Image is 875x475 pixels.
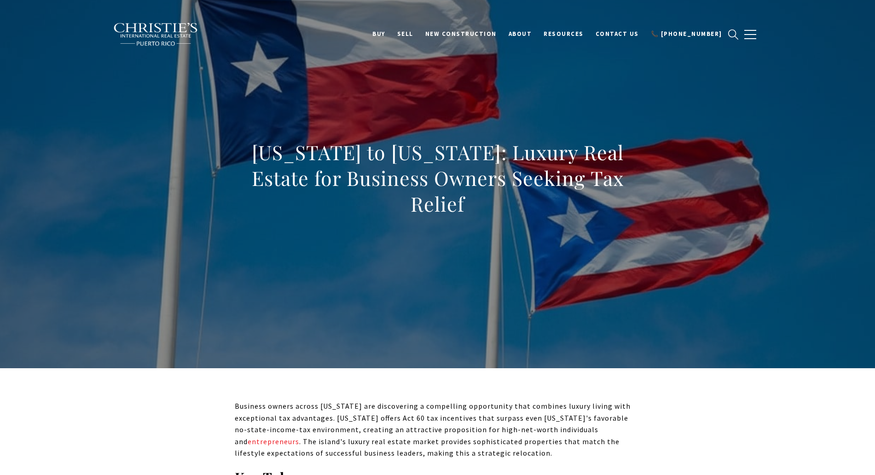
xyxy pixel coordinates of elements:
[235,139,641,217] h1: [US_STATE] to [US_STATE]: Luxury Real Estate for Business Owners Seeking Tax Relief
[113,23,199,46] img: Christie's International Real Estate black text logo
[248,437,299,446] a: entrepreneurs
[419,25,503,43] a: New Construction
[503,25,538,43] a: About
[651,30,722,38] span: 📞 [PHONE_NUMBER]
[645,25,728,43] a: 📞 [PHONE_NUMBER]
[235,400,641,459] p: Business owners across [US_STATE] are discovering a compelling opportunity that combines luxury l...
[425,30,497,38] span: New Construction
[391,25,419,43] a: SELL
[596,30,639,38] span: Contact Us
[538,25,590,43] a: Resources
[366,25,391,43] a: BUY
